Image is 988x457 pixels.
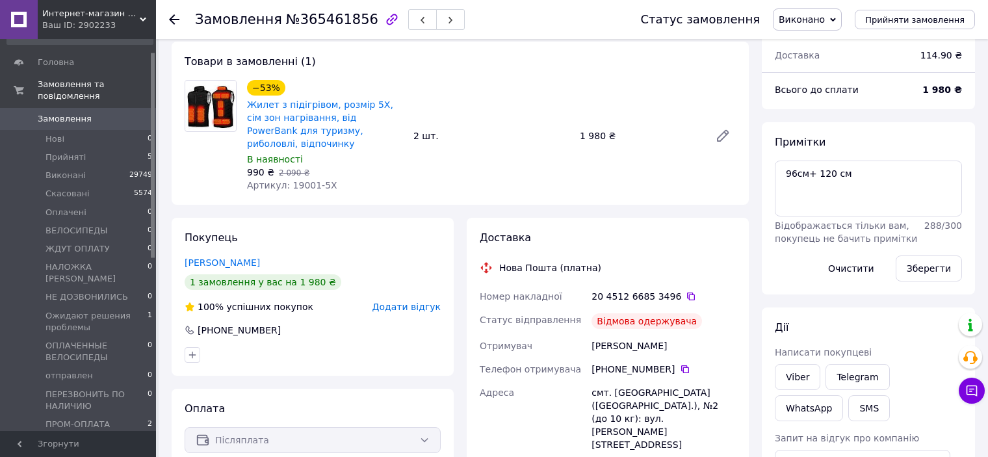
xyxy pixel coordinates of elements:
span: 5 [148,151,152,163]
b: 1 980 ₴ [922,85,962,95]
div: [PHONE_NUMBER] [196,324,282,337]
span: Интернет-магазин "МИШКА" [42,8,140,20]
span: Написати покупцеві [775,347,872,358]
span: 0 [148,389,152,412]
span: 0 [148,340,152,363]
span: ПРОМ-ОПЛАТА [45,419,110,430]
span: В наявності [247,154,303,164]
span: 0 [148,291,152,303]
span: Примітки [775,136,825,148]
span: 0 [148,370,152,382]
span: Покупець [185,231,238,244]
button: Зберегти [896,255,962,281]
span: Номер накладної [480,291,562,302]
a: [PERSON_NAME] [185,257,260,268]
span: Дії [775,321,788,333]
span: НЕ ДОЗВОНИЛИСЬ [45,291,128,303]
span: Додати відгук [372,302,441,312]
span: 990 ₴ [247,167,274,177]
span: 2 [148,419,152,430]
span: Прийняти замовлення [865,15,965,25]
img: Жилет з підігрівом, розмір 5Х, сім зон нагрівання, від PowerBank для туризму, риболовлі, відпочинку [185,81,236,130]
span: 0 [148,261,152,285]
a: Telegram [825,364,889,390]
button: Чат з покупцем [959,378,985,404]
span: 0 [148,207,152,218]
span: Отримувач [480,341,532,351]
button: SMS [848,395,890,421]
span: Оплата [185,402,225,415]
span: 0 [148,133,152,145]
div: 1 980 ₴ [575,127,705,145]
span: Виконані [45,170,86,181]
span: Прийняті [45,151,86,163]
span: 2 090 ₴ [279,168,309,177]
div: Відмова одержувача [591,313,702,329]
div: успішних покупок [185,300,313,313]
span: ВЕЛОСИПЕДЫ [45,225,108,237]
span: Головна [38,57,74,68]
div: −53% [247,80,285,96]
span: ОПЛАЧЕННЫЕ ВЕЛОСИПЕДЫ [45,340,148,363]
span: 0 [148,225,152,237]
span: Замовлення [38,113,92,125]
span: Нові [45,133,64,145]
span: Оплачені [45,207,86,218]
span: 5574 [134,188,152,200]
span: 29749 [129,170,152,181]
div: [PERSON_NAME] [589,334,738,358]
span: Артикул: 19001-5X [247,180,337,190]
span: Замовлення та повідомлення [38,79,156,102]
button: Очистити [817,255,885,281]
span: 1 [148,310,152,333]
span: НАЛОЖКА [PERSON_NAME] [45,261,148,285]
a: Жилет з підігрівом, розмір 5Х, сім зон нагрівання, від PowerBank для туризму, риболовлі, відпочинку [247,99,393,149]
div: Нова Пошта (платна) [496,261,604,274]
span: №365461856 [286,12,378,27]
span: Виконано [779,14,825,25]
div: [PHONE_NUMBER] [591,363,736,376]
textarea: 96см+ 120 см [775,161,962,216]
span: Доставка [480,231,531,244]
div: Ваш ID: 2902233 [42,20,156,31]
div: Статус замовлення [640,13,760,26]
span: Відображається тільки вам, покупець не бачить примітки [775,220,917,244]
a: Viber [775,364,820,390]
div: 20 4512 6685 3496 [591,290,736,303]
span: отправлен [45,370,93,382]
span: Всього до сплати [775,85,859,95]
span: Запит на відгук про компанію [775,433,919,443]
span: Доставка [775,50,820,60]
span: Телефон отримувача [480,364,581,374]
a: WhatsApp [775,395,843,421]
span: ЖДУТ ОПЛАТУ [45,243,110,255]
span: Замовлення [195,12,282,27]
div: 114.90 ₴ [913,41,970,70]
span: Ожидают решения проблемы [45,310,148,333]
div: 2 шт. [408,127,575,145]
button: Прийняти замовлення [855,10,975,29]
span: 100% [198,302,224,312]
div: 1 замовлення у вас на 1 980 ₴ [185,274,341,290]
span: ПЕРЕЗВОНИТЬ ПО НАЛИЧИЮ [45,389,148,412]
span: Скасовані [45,188,90,200]
a: Редагувати [710,123,736,149]
span: Товари в замовленні (1) [185,55,316,68]
div: Повернутися назад [169,13,179,26]
span: 0 [148,243,152,255]
span: Статус відправлення [480,315,581,325]
span: 288 / 300 [924,220,962,231]
div: смт. [GEOGRAPHIC_DATA] ([GEOGRAPHIC_DATA].), №2 (до 10 кг): вул. [PERSON_NAME][STREET_ADDRESS] [589,381,738,456]
span: Адреса [480,387,514,398]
